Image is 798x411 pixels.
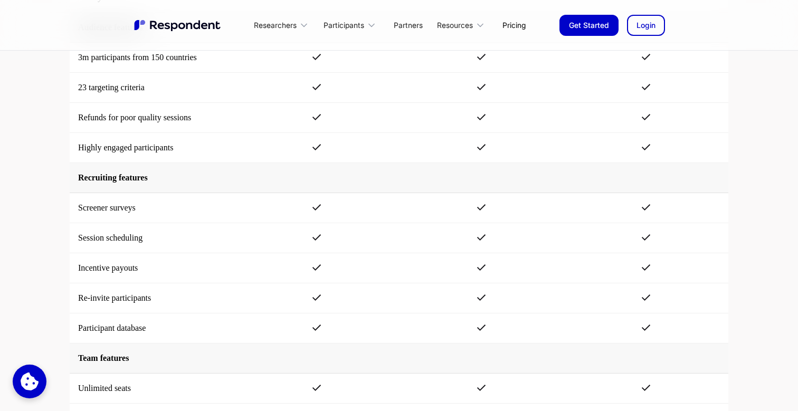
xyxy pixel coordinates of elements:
td: Screener surveys [70,193,234,223]
a: Get Started [559,15,619,36]
div: Participants [324,20,364,31]
td: Re-invite participants [70,283,234,313]
div: Researchers [254,20,297,31]
td: Recruiting features [70,163,728,193]
div: Resources [437,20,473,31]
a: Login [627,15,665,36]
td: Highly engaged participants [70,133,234,163]
a: Partners [385,13,431,37]
td: 23 targeting criteria [70,73,234,103]
div: Participants [318,13,385,37]
td: Participant database [70,313,234,343]
td: Session scheduling [70,223,234,253]
td: Incentive payouts [70,253,234,283]
td: 3m participants from 150 countries [70,43,234,73]
td: Team features [70,343,728,374]
a: Pricing [494,13,534,37]
a: home [133,18,223,32]
td: Unlimited seats [70,374,234,404]
div: Resources [431,13,494,37]
img: Untitled UI logotext [133,18,223,32]
td: Refunds for poor quality sessions [70,103,234,133]
div: Researchers [248,13,318,37]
